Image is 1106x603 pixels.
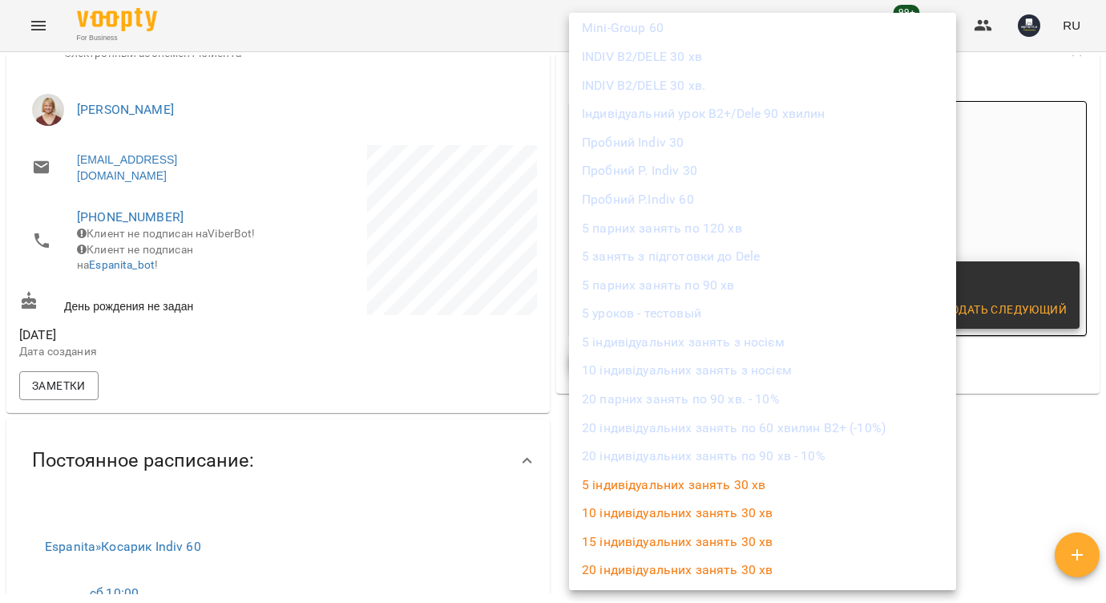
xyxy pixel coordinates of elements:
li: 15 індивідуальних занять 30 хв [569,528,956,556]
li: INDIV B2/DELE 30 хв [569,42,956,71]
li: 20 індивідуальних занять по 60 хвилин В2+ (-10%) [569,414,956,443]
li: Пробний Indiv 30 [569,128,956,157]
li: INDIV B2/DELE 30 хв. [569,71,956,100]
li: 20 парних занять по 90 хв. - 10% [569,385,956,414]
li: 20 індивідуальних занять 30 хв [569,556,956,585]
li: Пробний P. Indiv 30 [569,156,956,185]
li: 5 індивідуальних занять 30 хв [569,471,956,500]
li: 5 уроков - тестовый [569,299,956,328]
li: Індивідуальний урок В2+/Dele 90 хвилин [569,99,956,128]
li: 5 індивідуальних занять з носієм [569,328,956,357]
li: 10 індивідуальних занять з носієм [569,356,956,385]
li: 5 парних занять по 90 хв [569,271,956,300]
li: 20 індивідуальних занять по 90 хв - 10% [569,442,956,471]
li: 10 індивідуальних занять 30 хв [569,499,956,528]
li: 5 парних занять по 120 хв [569,214,956,243]
li: Mini-Group 60 [569,14,956,42]
li: 5 занять з підготовки до Dele [569,242,956,271]
li: Пробний P.Indiv 60 [569,185,956,214]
